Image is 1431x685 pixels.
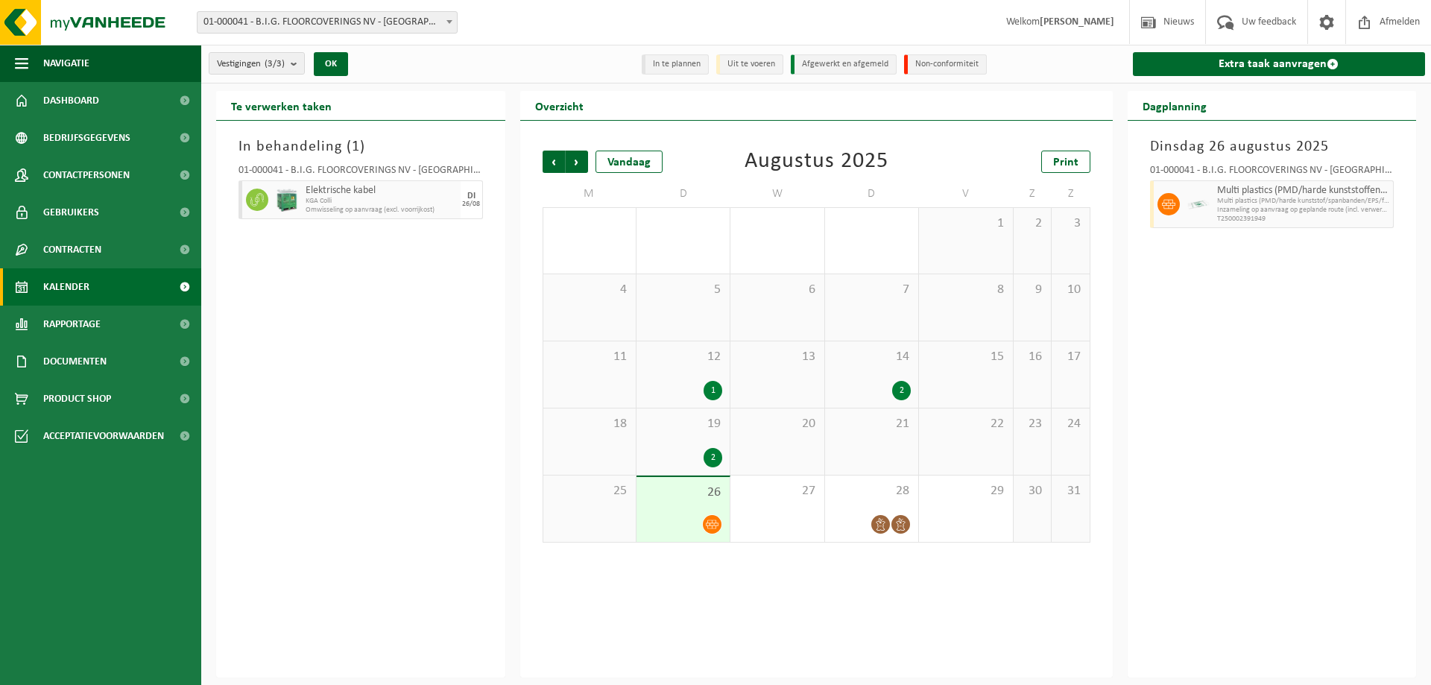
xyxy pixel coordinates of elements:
span: T250002391949 [1217,215,1390,224]
span: 31 [1059,483,1081,499]
div: 01-000041 - B.I.G. FLOORCOVERINGS NV - [GEOGRAPHIC_DATA] [238,165,483,180]
button: OK [314,52,348,76]
span: 29 [926,483,1005,499]
span: Gebruikers [43,194,99,231]
li: Uit te voeren [716,54,783,75]
span: Product Shop [43,380,111,417]
span: Print [1053,157,1078,168]
td: V [919,180,1013,207]
span: 23 [1021,416,1043,432]
span: 16 [1021,349,1043,365]
span: KGA Colli [306,197,457,206]
a: Extra taak aanvragen [1133,52,1426,76]
div: Vandaag [596,151,663,173]
span: 26 [644,484,722,501]
li: In te plannen [642,54,709,75]
span: 7 [833,282,911,298]
span: Acceptatievoorwaarden [43,417,164,455]
span: 14 [833,349,911,365]
span: Omwisseling op aanvraag (excl. voorrijkost) [306,206,457,215]
span: 27 [738,483,816,499]
span: Volgende [566,151,588,173]
span: 30 [1021,483,1043,499]
span: Vorige [543,151,565,173]
span: Kalender [43,268,89,306]
span: Elektrische kabel [306,185,457,197]
td: W [730,180,824,207]
img: PB-HB-1400-HPE-GN-11 [276,188,298,212]
span: Contactpersonen [43,157,130,194]
td: Z [1014,180,1052,207]
td: D [825,180,919,207]
div: 1 [704,381,722,400]
span: 17 [1059,349,1081,365]
span: Navigatie [43,45,89,82]
span: 2 [1021,215,1043,232]
span: Dashboard [43,82,99,119]
h2: Te verwerken taken [216,91,347,120]
span: 8 [926,282,1005,298]
span: 1 [926,215,1005,232]
div: DI [467,192,476,201]
span: 15 [926,349,1005,365]
span: 3 [1059,215,1081,232]
div: 01-000041 - B.I.G. FLOORCOVERINGS NV - [GEOGRAPHIC_DATA] [1150,165,1394,180]
span: 1 [352,139,360,154]
span: Rapportage [43,306,101,343]
a: Print [1041,151,1090,173]
span: 9 [1021,282,1043,298]
li: Non-conformiteit [904,54,987,75]
span: 5 [644,282,722,298]
h2: Dagplanning [1128,91,1222,120]
span: Bedrijfsgegevens [43,119,130,157]
h3: In behandeling ( ) [238,136,483,158]
span: Documenten [43,343,107,380]
div: 2 [704,448,722,467]
count: (3/3) [265,59,285,69]
span: 18 [551,416,628,432]
button: Vestigingen(3/3) [209,52,305,75]
span: 13 [738,349,816,365]
span: 12 [644,349,722,365]
span: 11 [551,349,628,365]
li: Afgewerkt en afgemeld [791,54,897,75]
span: 25 [551,483,628,499]
div: Augustus 2025 [745,151,888,173]
span: 10 [1059,282,1081,298]
span: Contracten [43,231,101,268]
h3: Dinsdag 26 augustus 2025 [1150,136,1394,158]
div: 26/08 [462,201,480,208]
span: Vestigingen [217,53,285,75]
span: 4 [551,282,628,298]
span: 22 [926,416,1005,432]
h2: Overzicht [520,91,598,120]
div: 2 [892,381,911,400]
span: Inzameling op aanvraag op geplande route (incl. verwerking) [1217,206,1390,215]
td: Z [1052,180,1090,207]
span: 21 [833,416,911,432]
span: 28 [833,483,911,499]
td: M [543,180,636,207]
span: 6 [738,282,816,298]
td: D [636,180,730,207]
img: LP-SK-00500-LPE-16 [1187,193,1210,215]
span: Multi plastics (PMD/harde kunststof/spanbanden/EPS/folie) [1217,197,1390,206]
span: 01-000041 - B.I.G. FLOORCOVERINGS NV - WIELSBEKE [197,11,458,34]
span: 20 [738,416,816,432]
span: 19 [644,416,722,432]
span: 24 [1059,416,1081,432]
span: Multi plastics (PMD/harde kunststoffen/spanbanden/EPS/folie naturel/folie gemengd) [1217,185,1390,197]
strong: [PERSON_NAME] [1040,16,1114,28]
span: 01-000041 - B.I.G. FLOORCOVERINGS NV - WIELSBEKE [198,12,457,33]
